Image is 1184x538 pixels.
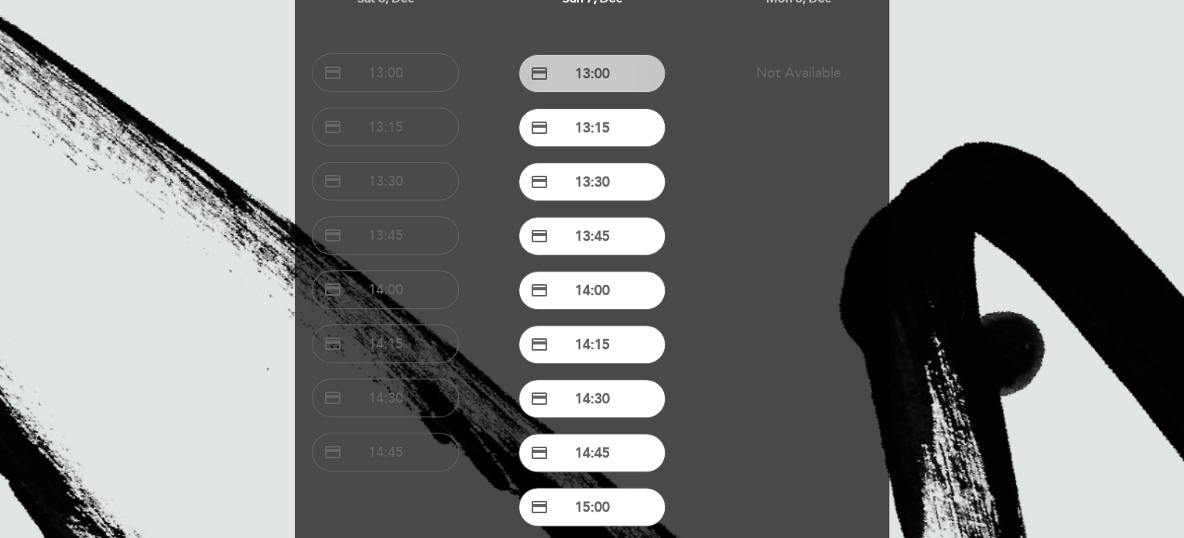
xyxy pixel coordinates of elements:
[530,498,549,516] span: credit_card
[518,271,666,310] button: credit_card 14:00
[312,324,459,363] button: credit_card 14:15
[530,118,549,137] span: credit_card
[312,162,459,200] button: credit_card 13:30
[518,379,666,418] button: credit_card 14:30
[323,172,342,190] span: credit_card
[518,488,666,526] button: credit_card 15:00
[518,325,666,364] button: credit_card 14:15
[530,173,549,191] span: credit_card
[518,54,666,93] button: credit_card 13:00
[323,63,342,82] span: credit_card
[518,217,666,255] button: credit_card 13:45
[312,216,459,255] button: credit_card 13:45
[530,64,549,83] span: credit_card
[530,389,549,408] span: credit_card
[323,389,342,407] span: credit_card
[312,270,459,309] button: credit_card 14:00
[530,281,549,300] span: credit_card
[323,280,342,299] span: credit_card
[312,379,459,417] button: credit_card 14:30
[312,433,459,471] button: credit_card 14:45
[323,226,342,245] span: credit_card
[518,433,666,472] button: credit_card 14:45
[518,163,666,201] button: credit_card 13:30
[323,334,342,353] span: credit_card
[518,108,666,147] button: credit_card 13:15
[323,118,342,136] span: credit_card
[312,53,459,92] button: credit_card 13:00
[323,443,342,461] span: credit_card
[530,227,549,245] span: credit_card
[530,444,549,462] span: credit_card
[725,53,872,92] button: Not Available
[530,335,549,354] span: credit_card
[312,108,459,146] button: credit_card 13:15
